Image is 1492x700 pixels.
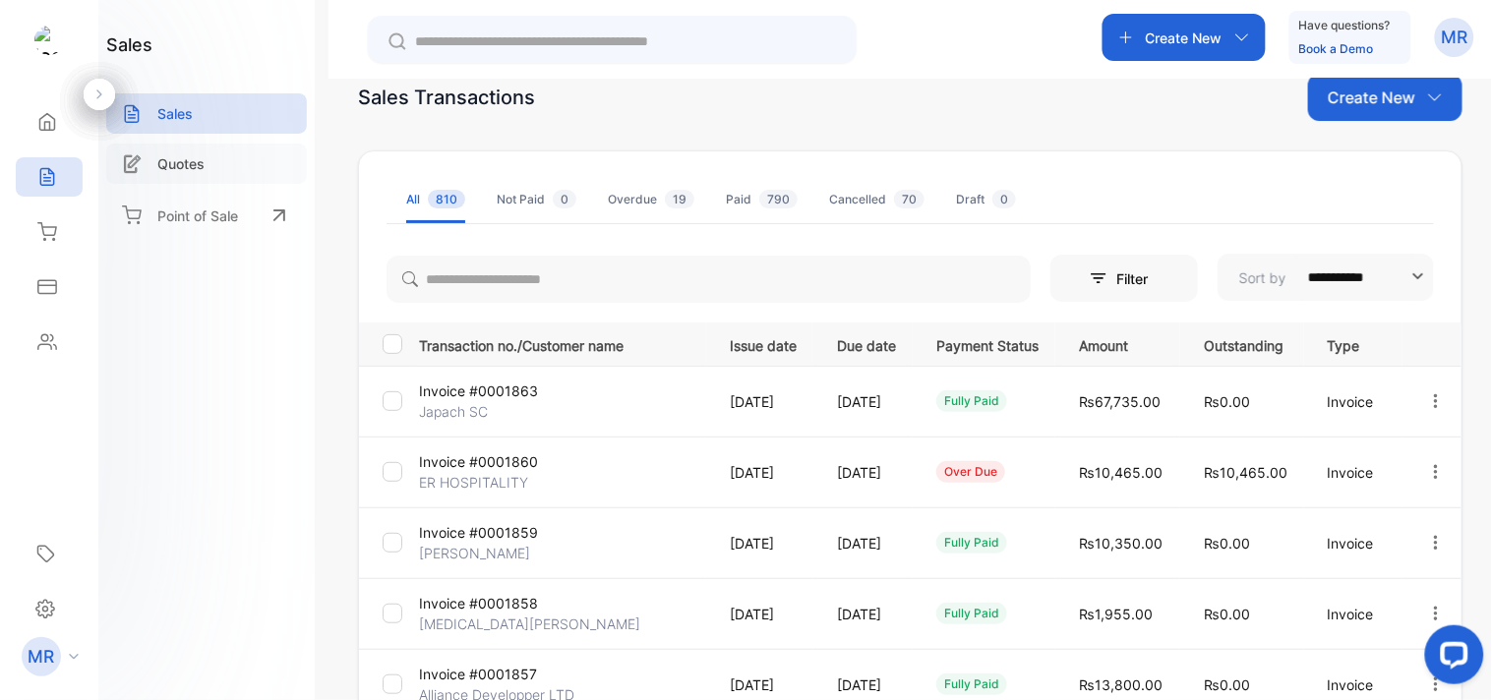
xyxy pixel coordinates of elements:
span: 70 [894,190,925,208]
p: Type [1328,331,1386,356]
p: [DATE] [730,391,797,412]
p: Invoice #0001860 [419,451,538,472]
p: [DATE] [730,462,797,483]
a: Book a Demo [1299,41,1374,56]
p: Invoice #0001863 [419,380,538,401]
p: [DATE] [837,604,896,624]
p: [DATE] [837,462,896,483]
p: Filter [1116,268,1160,289]
p: [DATE] [730,604,797,624]
div: Sales Transactions [358,83,535,112]
span: ₨10,465.00 [1079,464,1163,481]
span: 19 [665,190,694,208]
button: Create New [1103,14,1266,61]
p: Sales [157,103,193,124]
button: Sort by [1218,254,1434,301]
p: [MEDICAL_DATA][PERSON_NAME] [419,613,640,634]
p: Japach SC [419,401,514,422]
p: Due date [837,331,896,356]
p: Sort by [1239,267,1286,288]
div: Overdue [608,191,694,208]
a: Sales [106,93,307,134]
span: ₨10,350.00 [1079,535,1163,552]
p: ER HOSPITALITY [419,472,528,493]
span: 0 [992,190,1016,208]
p: MR [29,644,55,670]
p: Have questions? [1299,16,1391,35]
div: fully paid [936,603,1007,624]
p: [DATE] [837,391,896,412]
div: Not Paid [497,191,576,208]
p: Create New [1328,86,1415,109]
p: Amount [1079,331,1164,356]
p: Payment Status [936,331,1039,356]
span: ₨0.00 [1204,393,1250,410]
p: [DATE] [730,674,797,695]
p: Invoice [1328,533,1386,554]
span: ₨0.00 [1204,606,1250,622]
p: [DATE] [837,533,896,554]
div: All [406,191,465,208]
p: Invoice [1328,462,1386,483]
span: ₨0.00 [1204,535,1250,552]
p: Outstanding [1204,331,1287,356]
p: Invoice [1328,674,1386,695]
button: Create New [1308,74,1462,121]
span: 790 [759,190,798,208]
span: ₨67,735.00 [1079,393,1161,410]
a: Quotes [106,144,307,184]
p: [DATE] [730,533,797,554]
p: Point of Sale [157,205,238,226]
div: Draft [956,191,1016,208]
div: Cancelled [829,191,925,208]
p: MR [1442,25,1468,50]
img: logo [34,26,64,55]
p: Invoice [1328,604,1386,624]
button: Filter [1050,255,1198,302]
p: Quotes [157,153,205,174]
p: Create New [1146,28,1223,48]
button: MR [1435,14,1474,61]
p: Invoice #0001859 [419,522,538,543]
div: fully paid [936,673,1007,695]
span: ₨10,465.00 [1204,464,1287,481]
iframe: LiveChat chat widget [1409,617,1492,700]
span: ₨1,955.00 [1079,606,1153,622]
p: Transaction no./Customer name [419,331,705,356]
a: Point of Sale [106,194,307,237]
p: [DATE] [837,674,896,695]
p: Invoice #0001858 [419,593,538,613]
div: fully paid [936,532,1007,554]
div: over due [936,461,1005,483]
p: Invoice [1328,391,1386,412]
p: Invoice #0001857 [419,664,537,684]
span: ₨0.00 [1204,676,1250,693]
span: 0 [553,190,576,208]
div: fully paid [936,390,1007,412]
span: 810 [428,190,465,208]
p: [PERSON_NAME] [419,543,530,563]
span: ₨13,800.00 [1079,676,1163,693]
div: Paid [726,191,798,208]
h1: sales [106,31,152,58]
p: Issue date [730,331,797,356]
